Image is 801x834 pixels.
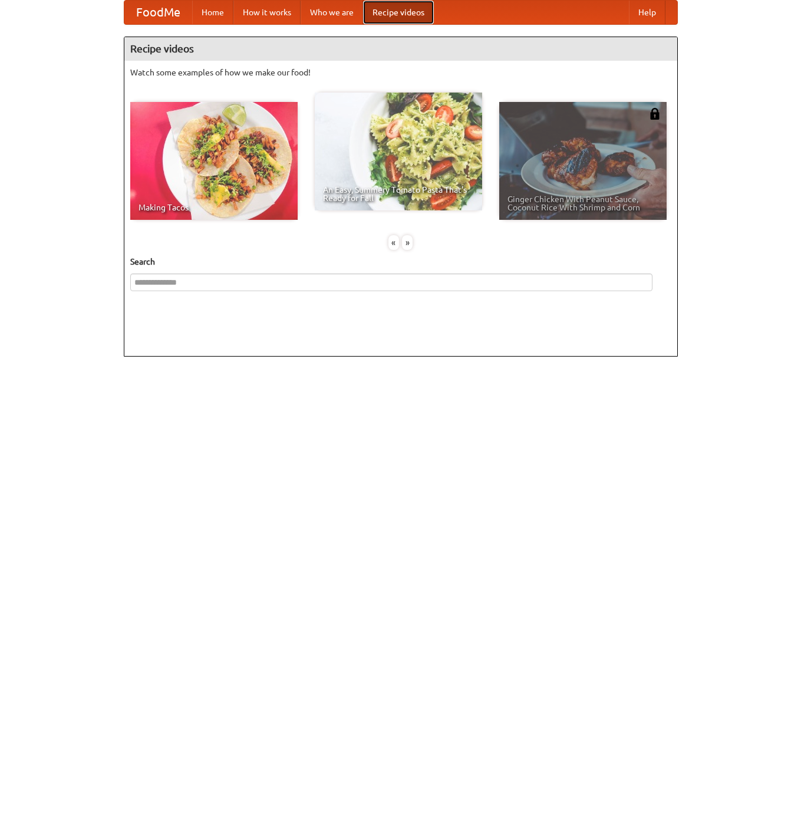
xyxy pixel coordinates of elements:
a: An Easy, Summery Tomato Pasta That's Ready for Fall [315,93,482,210]
a: Recipe videos [363,1,434,24]
a: Home [192,1,233,24]
a: FoodMe [124,1,192,24]
a: How it works [233,1,301,24]
h5: Search [130,256,671,268]
a: Help [629,1,665,24]
div: « [388,235,399,250]
span: Making Tacos [139,203,289,212]
a: Making Tacos [130,102,298,220]
h4: Recipe videos [124,37,677,61]
p: Watch some examples of how we make our food! [130,67,671,78]
img: 483408.png [649,108,661,120]
a: Who we are [301,1,363,24]
span: An Easy, Summery Tomato Pasta That's Ready for Fall [323,186,474,202]
div: » [402,235,413,250]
